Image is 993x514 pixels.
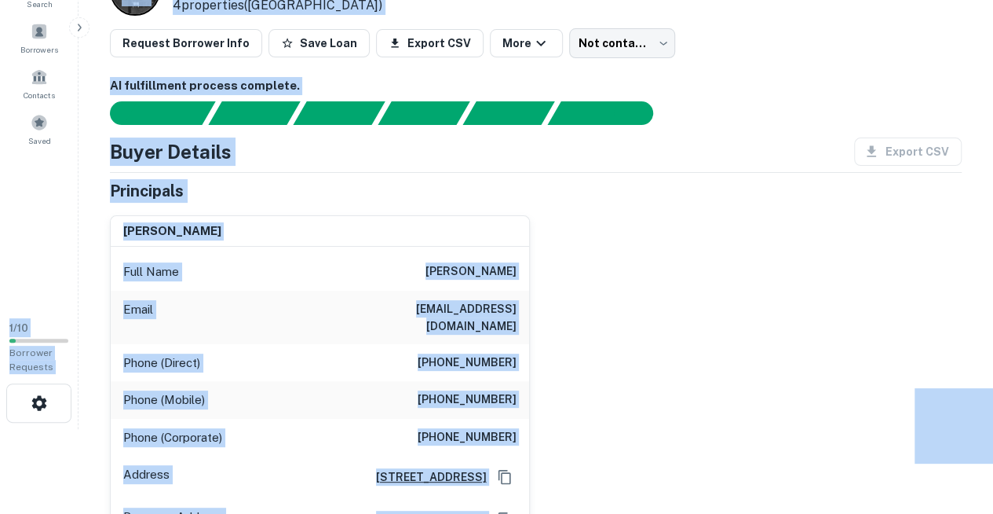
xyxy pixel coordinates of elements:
[123,391,205,409] p: Phone (Mobile)
[293,101,385,125] div: Documents found, AI parsing details...
[110,138,232,166] h4: Buyer Details
[110,29,262,57] button: Request Borrower Info
[5,17,74,59] a: Borrowers
[462,101,554,125] div: Principals found, still searching for contact information. This may take time...
[493,465,517,489] button: Copy Address
[418,428,517,447] h6: [PHONE_NUMBER]
[363,468,487,486] a: [STREET_ADDRESS]
[123,354,200,373] p: Phone (Direct)
[123,222,221,240] h6: [PERSON_NAME]
[569,28,675,58] div: Not contacted
[28,134,51,147] span: Saved
[915,388,993,464] iframe: Chat Widget
[548,101,672,125] div: AI fulfillment process complete.
[418,354,517,373] h6: [PHONE_NUMBER]
[378,101,469,125] div: Principals found, AI now looking for contact information...
[490,29,563,57] button: More
[24,89,55,101] span: Contacts
[328,300,517,335] h6: [EMAIL_ADDRESS][DOMAIN_NAME]
[425,263,517,281] h6: [PERSON_NAME]
[9,322,28,334] span: 1 / 10
[110,179,184,203] h5: Principals
[268,29,370,57] button: Save Loan
[20,43,58,56] span: Borrowers
[123,465,170,489] p: Address
[123,300,153,335] p: Email
[208,101,300,125] div: Your request is received and processing...
[9,347,53,373] span: Borrower Requests
[123,263,179,281] p: Full Name
[91,101,209,125] div: Sending borrower request to AI...
[5,62,74,105] a: Contacts
[110,77,962,95] h6: AI fulfillment process complete.
[123,428,222,447] p: Phone (Corporate)
[376,29,484,57] button: Export CSV
[418,391,517,409] h6: [PHONE_NUMBER]
[5,108,74,150] a: Saved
